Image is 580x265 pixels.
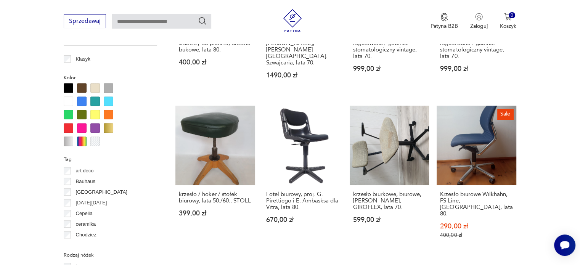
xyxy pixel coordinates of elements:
button: Zaloguj [470,13,488,30]
iframe: Smartsupp widget button [554,234,575,256]
p: Tag [64,155,157,164]
p: ceramika [76,220,96,228]
p: Chodzież [76,231,96,239]
a: krzesło biurkowe, biurowe, M. STOLL, GIROFLEX, lata 70.krzesło biurkowe, biurowe, [PERSON_NAME], ... [350,106,429,253]
img: Ikona koszyka [504,13,512,21]
button: Szukaj [198,16,207,26]
p: 1490,00 zł [266,72,339,79]
h3: Taboret, stołek obrotowy śrubowy do pianina, drewno bukowe, lata 80. [179,34,251,53]
p: Ćmielów [76,241,95,250]
p: 400,00 zł [440,232,513,238]
p: 399,00 zł [179,210,251,217]
p: 599,00 zł [353,217,426,223]
p: Bauhaus [76,177,95,186]
p: 999,00 zł [440,66,513,72]
p: [GEOGRAPHIC_DATA] [76,188,127,196]
p: Kolor [64,74,157,82]
p: Zaloguj [470,22,488,30]
button: Patyna B2B [431,13,458,30]
a: Sprzedawaj [64,19,106,24]
p: 290,00 zł [440,223,513,230]
a: krzesło / hoker / stołek biurowy, lata 50./60., STOLLkrzesło / hoker / stołek biurowy, lata 50./6... [175,106,255,253]
a: SaleKrzesło biurowe Wilkhahn, FS Line, Niemcy, lata 80.Krzesło biurowe Wilkhahn, FS Line, [GEOGRA... [437,106,516,253]
a: Fotel biurowy, proj. G. Pirettiego i E. Ambasksa dla Vitra, lata 80.Fotel biurowy, proj. G. Piret... [263,106,342,253]
a: Ikona medaluPatyna B2B [431,13,458,30]
h3: krzesło dentystyczne regulowane / gabinet stomatologiczny vintage, lata 70. [353,34,426,59]
p: 400,00 zł [179,59,251,66]
h3: Krzesło architekta [PERSON_NAME], [PERSON_NAME][GEOGRAPHIC_DATA]. Szwajcaria, lata 70. [266,34,339,66]
p: [DATE][DATE] [76,199,107,207]
div: 0 [509,12,515,19]
p: art deco [76,167,94,175]
button: Sprzedawaj [64,14,106,28]
p: Klasyk [76,55,90,63]
p: 999,00 zł [353,66,426,72]
h3: krzesło dentystyczne regulowane / gabinet stomatologiczny vintage, lata 70. [440,34,513,59]
p: Patyna B2B [431,22,458,30]
h3: krzesło biurkowe, biurowe, [PERSON_NAME], GIROFLEX, lata 70. [353,191,426,210]
p: Rodzaj nóżek [64,251,157,259]
img: Patyna - sklep z meblami i dekoracjami vintage [281,9,304,32]
img: Ikona medalu [440,13,448,21]
h3: Krzesło biurowe Wilkhahn, FS Line, [GEOGRAPHIC_DATA], lata 80. [440,191,513,217]
h3: krzesło / hoker / stołek biurowy, lata 50./60., STOLL [179,191,251,204]
p: 670,00 zł [266,217,339,223]
button: 0Koszyk [500,13,516,30]
p: Koszyk [500,22,516,30]
h3: Fotel biurowy, proj. G. Pirettiego i E. Ambasksa dla Vitra, lata 80. [266,191,339,210]
p: Cepelia [76,209,93,218]
img: Ikonka użytkownika [475,13,483,21]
